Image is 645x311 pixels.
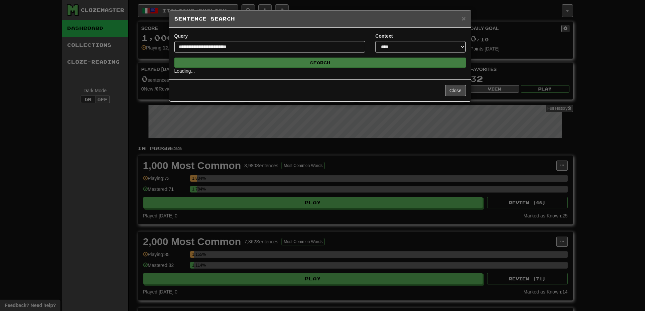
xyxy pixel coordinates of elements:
label: Query [174,33,188,39]
button: Search [174,58,466,68]
label: Context [375,33,393,39]
h5: Sentence Search [174,15,466,22]
span: × [462,14,466,22]
div: Loading... [174,68,466,74]
button: Close [445,85,466,96]
button: Close [462,15,466,22]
